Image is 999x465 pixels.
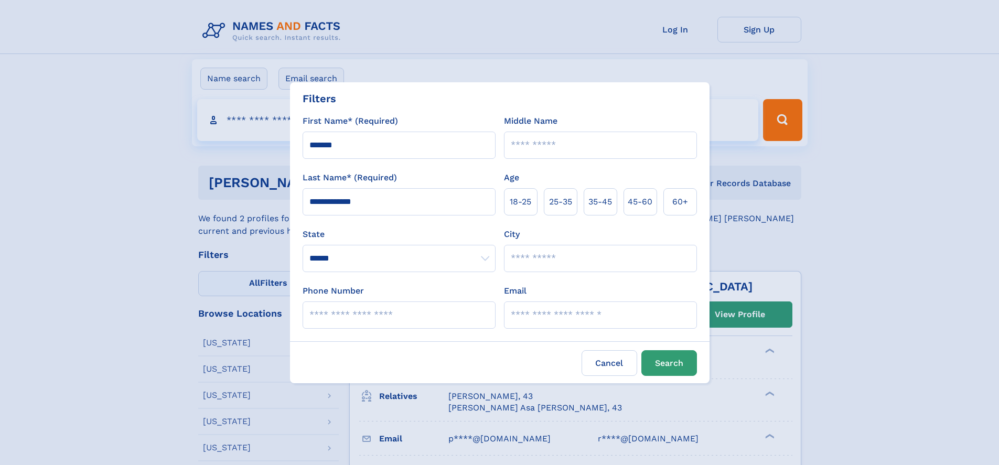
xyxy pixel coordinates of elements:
span: 45‑60 [628,196,652,208]
label: First Name* (Required) [303,115,398,127]
label: City [504,228,520,241]
label: Phone Number [303,285,364,297]
span: 18‑25 [510,196,531,208]
span: 35‑45 [588,196,612,208]
span: 60+ [672,196,688,208]
div: Filters [303,91,336,106]
label: Last Name* (Required) [303,171,397,184]
label: State [303,228,496,241]
label: Email [504,285,527,297]
label: Middle Name [504,115,557,127]
button: Search [641,350,697,376]
span: 25‑35 [549,196,572,208]
label: Age [504,171,519,184]
label: Cancel [582,350,637,376]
